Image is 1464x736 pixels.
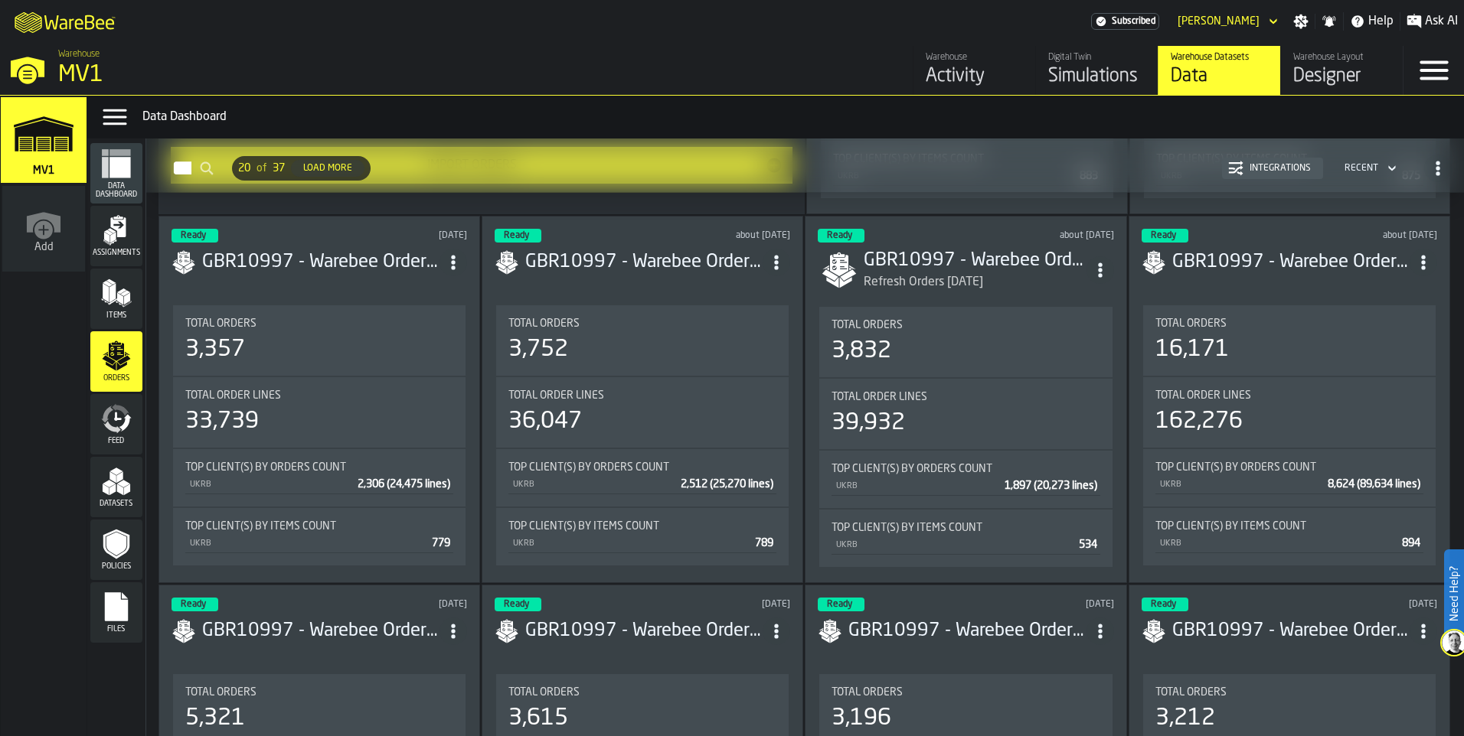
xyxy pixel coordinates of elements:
div: status-3 2 [172,598,218,611]
span: Top client(s) by Orders count [1155,461,1316,474]
span: 2,306 (24,475 lines) [358,479,450,490]
div: 3,196 [832,705,891,732]
span: Total Orders [508,318,580,330]
div: 3,832 [832,337,891,365]
span: Datasets [90,500,142,508]
span: Ready [181,600,206,609]
div: Updated: 01/07/2025, 14:18:47 Created: 01/07/2025, 14:18:26 [344,599,467,610]
div: stat-Top client(s) by Orders count [173,449,466,506]
div: status-3 2 [495,598,541,611]
label: button-toggle-Ask AI [1400,12,1464,31]
div: StatList-item-UKRB [832,475,1100,496]
section: card-SimulationDashboardCard [172,302,467,568]
div: Title [1155,520,1423,532]
span: Top client(s) by Items count [832,522,982,534]
a: link-to-/wh/i/3ccf57d1-1e0c-4a81-a3bb-c2011c5f0d50/designer [1280,46,1403,95]
a: link-to-/wh/new [2,186,85,275]
div: GBR10997 - Warebee Orders 30.07.2025.csv [864,249,1086,273]
li: menu Assignments [90,206,142,267]
li: menu Items [90,269,142,330]
div: Title [508,461,776,474]
span: 534 [1079,539,1097,550]
div: Title [185,461,453,474]
span: Ready [827,600,852,609]
span: Total Order Lines [832,391,927,403]
span: Items [90,311,142,320]
div: Title [832,522,1100,534]
div: GBR10997 - Warebee Orders 01.07.2025.csv [202,619,440,643]
div: UKRB [1158,539,1396,549]
div: UKRB [1158,480,1322,490]
div: UKRB [835,481,998,491]
div: Updated: 05/08/2025, 09:12:33 Created: 05/08/2025, 09:12:14 [668,230,791,241]
h3: GBR10997 - Warebee Orders [DATE].csv [848,619,1086,643]
div: Title [1155,318,1423,330]
a: link-to-/wh/i/3ccf57d1-1e0c-4a81-a3bb-c2011c5f0d50/settings/billing [1091,13,1159,30]
div: 3,357 [185,336,245,363]
div: StatList-item-UKRB [832,534,1100,555]
div: stat-Top client(s) by Orders count [496,449,789,506]
div: StatList-item-UKRB [508,532,776,553]
div: stat-Total Order Lines [173,377,466,448]
div: status-3 2 [495,229,541,243]
span: Warehouse [58,49,100,60]
div: stat-Top client(s) by Orders count [819,451,1112,508]
div: status-3 2 [818,598,864,611]
span: Ready [504,600,529,609]
div: Digital Twin [1048,52,1145,63]
div: UKRB [511,539,749,549]
a: link-to-/wh/i/3ccf57d1-1e0c-4a81-a3bb-c2011c5f0d50/simulations [1,97,87,186]
div: Title [832,391,1100,403]
div: 3,752 [508,336,568,363]
div: 16,171 [1155,336,1229,363]
div: Activity [926,64,1023,89]
div: Title [185,520,453,532]
span: Top client(s) by Items count [508,520,659,532]
label: Need Help? [1446,551,1462,637]
span: Top client(s) by Orders count [185,461,346,474]
div: Updated: 24/07/2025, 13:17:11 Created: 25/03/2025, 10:19:52 [1314,230,1437,241]
div: stat-Top client(s) by Items count [173,508,466,565]
div: Data Dashboard [142,108,1458,126]
span: Total Order Lines [508,389,604,402]
span: Assignments [90,249,142,257]
div: stat-Total Orders [173,305,466,376]
label: button-toggle-Settings [1287,14,1315,29]
div: stat-Top client(s) by Items count [1143,508,1436,565]
span: MV1 [30,164,57,177]
div: GBR10997 - Warebee Orders 13.05.2025.csv [848,619,1086,643]
span: Ready [1151,231,1176,240]
div: Updated: 11/08/2025, 14:29:49 Created: 11/08/2025, 14:29:01 [344,230,467,241]
div: UKRB [835,540,1072,550]
div: Title [1155,686,1423,699]
div: stat-Total Order Lines [819,379,1112,449]
div: Title [508,318,776,330]
div: Warehouse [926,52,1023,63]
span: Total Orders [508,686,580,699]
li: menu Policies [90,519,142,581]
div: GBR10997 - Warebee Orders 24.07.25 [1172,250,1410,275]
div: StatList-item-UKRB [1155,474,1423,494]
div: Refresh Orders 30.07.2025 [864,273,1086,291]
div: Title [508,389,776,402]
h2: button-Orders [146,138,1464,193]
span: Total Order Lines [1155,389,1251,402]
span: 2,512 (25,270 lines) [681,479,773,490]
li: menu Orders [90,331,142,392]
h3: GBR10997 - Warebee Orders [DATE].csv [525,619,763,643]
div: stat-Total Order Lines [1143,377,1436,448]
h3: GBR10997 - Warebee Orders [DATE] [1172,250,1410,275]
div: Title [508,686,776,699]
div: DropdownMenuValue-Gavin White [1178,15,1260,28]
div: Title [832,319,1100,331]
div: Title [832,463,1100,475]
div: status-3 2 [1142,229,1188,243]
span: Policies [90,562,142,571]
div: GBR10997 - Warebee Orders 23.05.2025.csv [525,619,763,643]
div: stat-Top client(s) by Orders count [1143,449,1436,506]
div: ItemListCard-DashboardItemContainer [158,216,480,583]
div: Simulations [1048,64,1145,89]
a: link-to-/wh/i/3ccf57d1-1e0c-4a81-a3bb-c2011c5f0d50/feed/ [913,46,1035,95]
